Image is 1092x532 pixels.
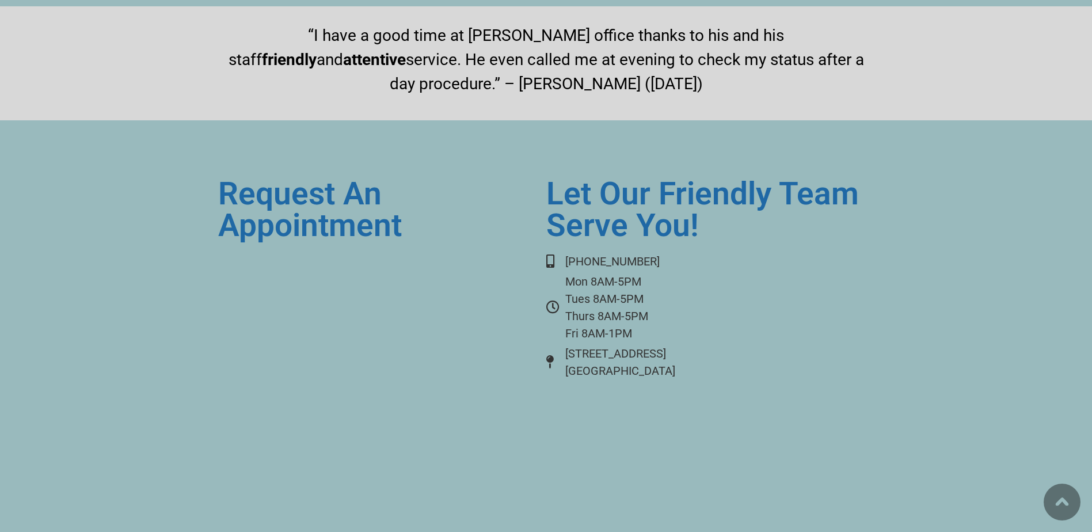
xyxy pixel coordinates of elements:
[562,345,675,379] span: [STREET_ADDRESS] [GEOGRAPHIC_DATA]
[562,253,660,270] span: [PHONE_NUMBER]
[262,50,317,69] strong: friendly
[218,24,874,96] p: “I have a good time at [PERSON_NAME] office thanks to his and his staff and service. He even call...
[218,178,532,241] h2: Request an Appointment
[562,273,648,342] span: Mon 8AM-5PM Tues 8AM-5PM Thurs 8AM-5PM Fri 8AM-1PM
[546,253,860,270] a: [PHONE_NUMBER]
[343,50,406,69] strong: attentive
[546,178,860,241] h2: Let Our Friendly Team Serve You!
